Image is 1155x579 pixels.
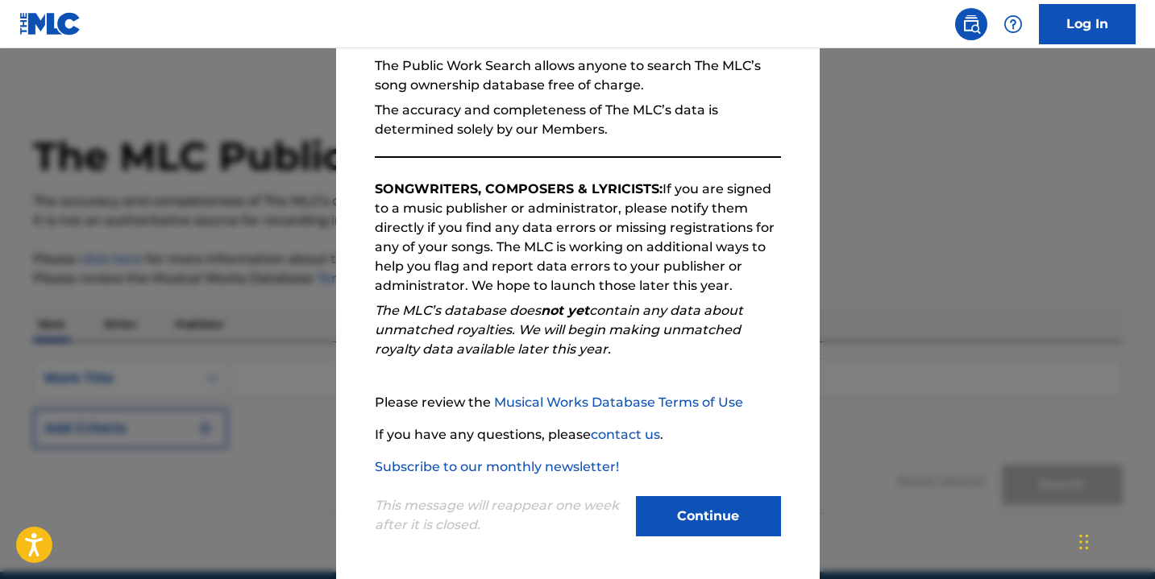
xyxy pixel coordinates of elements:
[636,496,781,536] button: Continue
[375,303,743,357] em: The MLC’s database does contain any data about unmatched royalties. We will begin making unmatche...
[1039,4,1136,44] a: Log In
[1079,518,1089,566] div: Drag
[494,395,743,410] a: Musical Works Database Terms of Use
[375,425,781,445] p: If you have any questions, please .
[541,303,589,318] strong: not yet
[19,12,81,35] img: MLC Logo
[375,181,663,196] strong: SONGWRITERS, COMPOSERS & LYRICISTS:
[375,496,626,535] p: This message will reappear one week after it is closed.
[1003,14,1023,34] img: help
[955,8,987,40] a: Public Search
[591,427,660,442] a: contact us
[962,14,981,34] img: search
[375,459,619,474] a: Subscribe to our monthly newsletter!
[375,101,781,139] p: The accuracy and completeness of The MLC’s data is determined solely by our Members.
[1074,502,1155,579] iframe: Chat Widget
[375,56,781,95] p: The Public Work Search allows anyone to search The MLC’s song ownership database free of charge.
[997,8,1029,40] div: Help
[375,180,781,296] p: If you are signed to a music publisher or administrator, please notify them directly if you find ...
[375,393,781,412] p: Please review the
